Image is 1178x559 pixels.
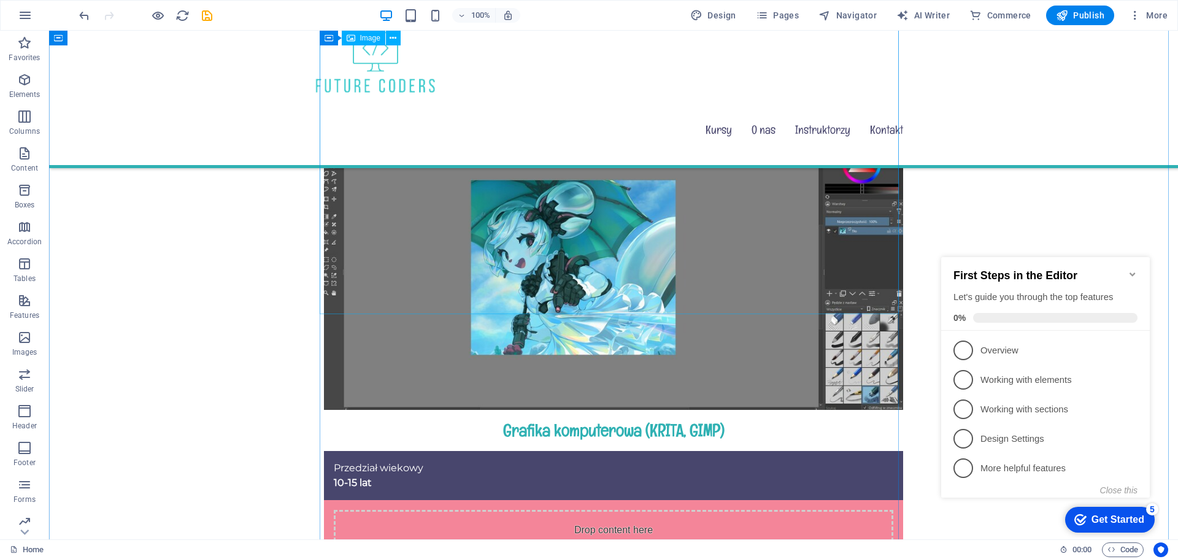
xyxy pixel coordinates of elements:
div: Design (Ctrl+Alt+Y) [685,6,741,25]
span: Design [690,9,736,21]
h2: First Steps in the Editor [17,30,201,43]
h6: 100% [471,8,490,23]
span: 0% [17,74,37,83]
i: Save (Ctrl+S) [200,9,214,23]
button: save [199,8,214,23]
i: Reload page [175,9,190,23]
p: Working with sections [44,164,191,177]
button: reload [175,8,190,23]
span: : [1081,545,1083,554]
li: More helpful features [5,214,214,244]
p: Content [11,163,38,173]
span: AI Writer [896,9,950,21]
button: Navigator [814,6,882,25]
button: AI Writer [891,6,955,25]
p: Tables [13,274,36,283]
li: Working with elements [5,126,214,155]
i: On resize automatically adjust zoom level to fit chosen device. [502,10,514,21]
p: Slider [15,384,34,394]
button: 100% [452,8,496,23]
span: Navigator [818,9,877,21]
h6: Session time [1060,542,1092,557]
button: undo [77,8,91,23]
p: Forms [13,495,36,504]
button: Design [685,6,741,25]
div: Minimize checklist [191,30,201,40]
span: Publish [1056,9,1104,21]
button: Publish [1046,6,1114,25]
span: Image [360,34,380,42]
li: Overview [5,96,214,126]
p: Elements [9,90,40,99]
span: Pages [756,9,799,21]
p: Accordion [7,237,42,247]
p: Favorites [9,53,40,63]
p: Working with elements [44,134,191,147]
a: Click to cancel selection. Double-click to open Pages [10,542,44,557]
p: Header [12,421,37,431]
div: Let's guide you through the top features [17,52,201,64]
span: More [1129,9,1168,21]
span: Commerce [969,9,1031,21]
p: Columns [9,126,40,136]
p: Overview [44,105,191,118]
button: Commerce [964,6,1036,25]
button: Click here to leave preview mode and continue editing [150,8,165,23]
button: Pages [751,6,804,25]
p: Footer [13,458,36,468]
div: Get Started [155,275,208,286]
div: Get Started 5 items remaining, 0% complete [129,268,218,293]
button: More [1124,6,1172,25]
li: Working with sections [5,155,214,185]
p: Boxes [15,200,35,210]
p: More helpful features [44,223,191,236]
p: Design Settings [44,193,191,206]
div: 5 [210,264,222,276]
li: Design Settings [5,185,214,214]
span: 00 00 [1072,542,1091,557]
p: Features [10,310,39,320]
button: Close this [164,246,201,256]
i: Undo: Delete Text (Ctrl+Z) [77,9,91,23]
button: Code [1102,542,1144,557]
span: Code [1107,542,1138,557]
p: Images [12,347,37,357]
button: Usercentrics [1153,542,1168,557]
